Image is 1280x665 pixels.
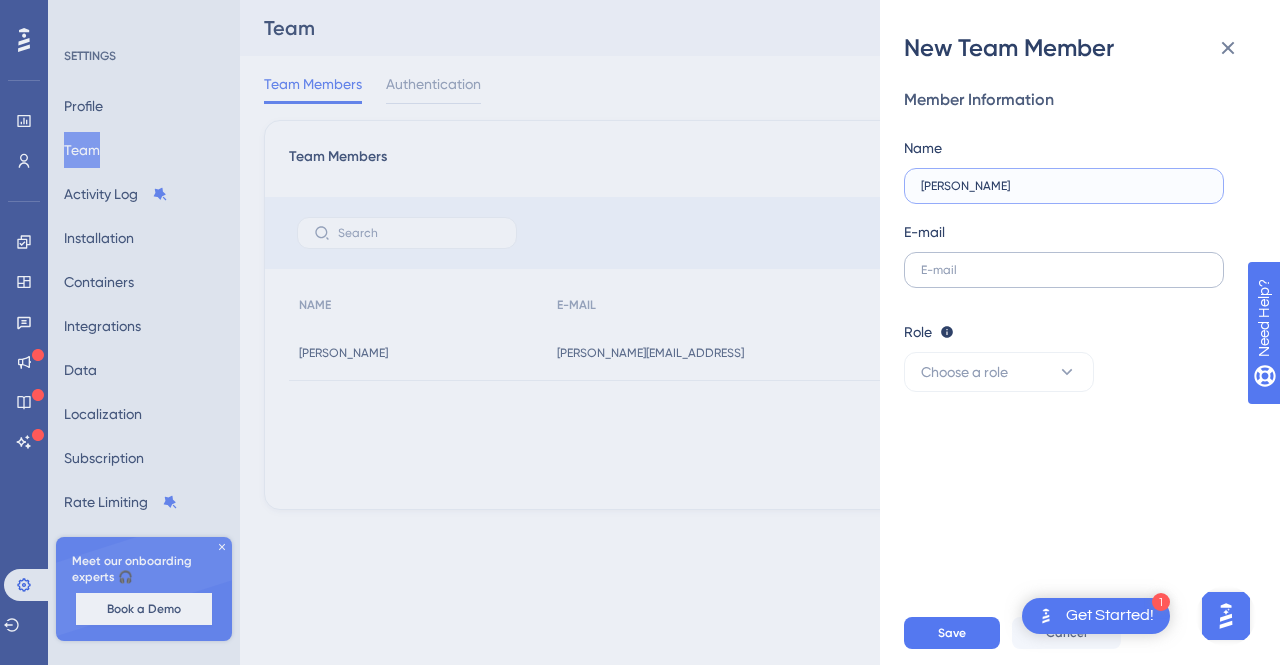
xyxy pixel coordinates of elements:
iframe: UserGuiding AI Assistant Launcher [1196,586,1256,646]
img: launcher-image-alternative-text [1034,604,1058,628]
button: Save [904,617,1000,649]
button: Cancel [1012,617,1121,649]
div: Open Get Started! checklist, remaining modules: 1 [1022,598,1170,634]
span: Need Help? [47,5,125,29]
input: Name [921,179,1207,193]
span: Choose a role [921,360,1008,384]
button: Choose a role [904,352,1094,392]
div: E-mail [904,220,945,244]
input: E-mail [921,263,1207,277]
span: Role [904,320,932,344]
div: Name [904,136,942,160]
div: 1 [1152,593,1170,611]
div: New Team Member [904,32,1256,64]
span: Save [938,625,966,641]
div: Get Started! [1066,605,1154,627]
div: Member Information [904,88,1240,112]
